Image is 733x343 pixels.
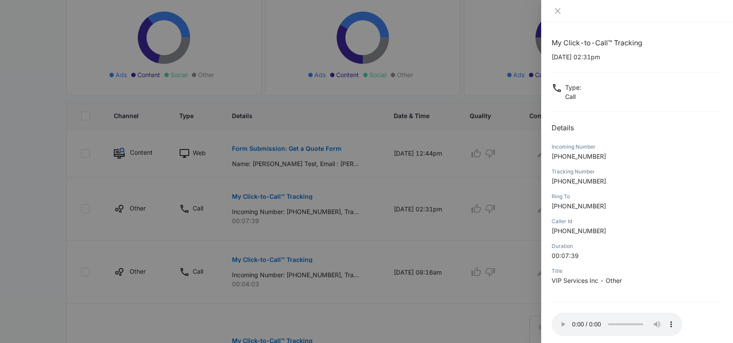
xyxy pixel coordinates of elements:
div: Tracking Number [552,168,723,176]
div: Duration [552,242,723,250]
span: 00:07:39 [552,252,579,259]
span: [PHONE_NUMBER] [552,202,606,210]
span: VIP Services Inc - Other [552,277,622,284]
span: close [554,7,561,14]
h2: Details [552,122,723,133]
div: Incoming Number [552,143,723,151]
audio: Your browser does not support the audio tag. [552,312,682,336]
div: Title [552,267,723,275]
div: Ring To [552,193,723,200]
span: [PHONE_NUMBER] [552,177,606,185]
div: Caller Id [552,217,723,225]
p: Call [565,92,581,101]
p: Type : [565,83,581,92]
button: Close [552,7,564,15]
span: [PHONE_NUMBER] [552,227,606,234]
span: [PHONE_NUMBER] [552,153,606,160]
h1: My Click-to-Call™ Tracking [552,37,723,48]
p: [DATE] 02:31pm [552,52,723,61]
